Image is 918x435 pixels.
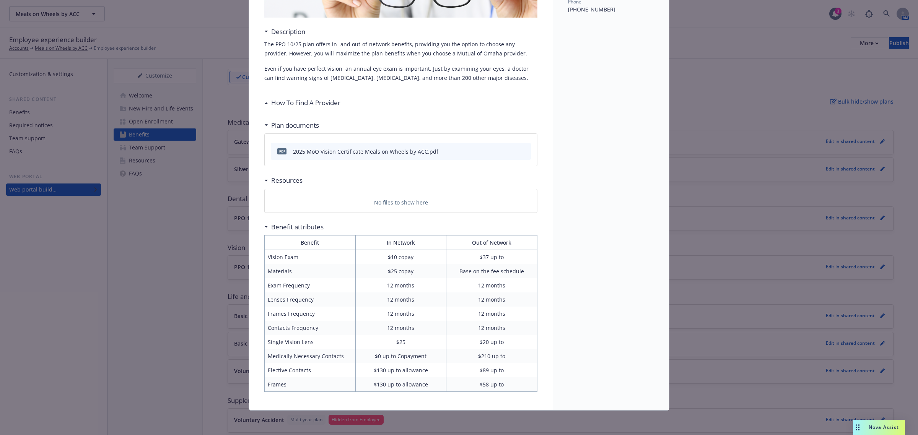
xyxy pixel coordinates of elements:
td: $210 up to [446,349,537,363]
td: 12 months [446,321,537,335]
td: $25 [355,335,446,349]
td: Single Vision Lens [265,335,356,349]
td: Exam Frequency [265,278,356,292]
td: Lenses Frequency [265,292,356,307]
td: $58 up to [446,377,537,392]
div: Drag to move [853,420,863,435]
div: Benefit attributes [264,222,324,232]
td: $20 up to [446,335,537,349]
h3: Benefit attributes [271,222,324,232]
div: Plan documents [264,120,319,130]
td: $130 up to allowance [355,363,446,377]
p: The PPO 10/25 plan offers in- and out-of-network benefits, providing you the option to choose any... [264,40,537,58]
th: Benefit [265,235,356,250]
td: $25 copay [355,264,446,278]
td: Contacts Frequency [265,321,356,335]
button: Nova Assist [853,420,905,435]
div: 2025 MoO Vision Certificate Meals on Wheels by ACC.pdf [293,148,438,156]
div: Resources [264,175,303,185]
h3: Plan documents [271,120,319,130]
td: 12 months [446,307,537,321]
td: Base on the fee schedule [446,264,537,278]
td: 12 months [355,321,446,335]
button: preview file [521,148,528,156]
th: Out of Network [446,235,537,250]
td: Frames [265,377,356,392]
th: In Network [355,235,446,250]
p: Even if you have perfect vision, an annual eye exam is important. Just by examining your eyes, a ... [264,64,537,83]
div: Description [264,27,305,37]
td: Medically Necessary Contacts [265,349,356,363]
td: Materials [265,264,356,278]
td: 12 months [355,278,446,292]
h3: Resources [271,175,303,185]
td: Elective Contacts [265,363,356,377]
p: No files to show here [374,198,428,206]
td: $0 up to Copayment [355,349,446,363]
td: 12 months [446,292,537,307]
span: pdf [277,148,286,154]
td: 12 months [355,292,446,307]
td: 12 months [446,278,537,292]
td: Frames Frequency [265,307,356,321]
td: 12 months [355,307,446,321]
td: Vision Exam [265,250,356,264]
td: $130 up to allowance [355,377,446,392]
button: download file [509,148,515,156]
td: $10 copay [355,250,446,264]
div: How To Find A Provider [264,98,340,108]
span: Nova Assist [869,424,899,430]
td: $37 up to [446,250,537,264]
td: $89 up to [446,363,537,377]
h3: How To Find A Provider [271,98,340,108]
h3: Description [271,27,305,37]
p: [PHONE_NUMBER] [568,5,654,13]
